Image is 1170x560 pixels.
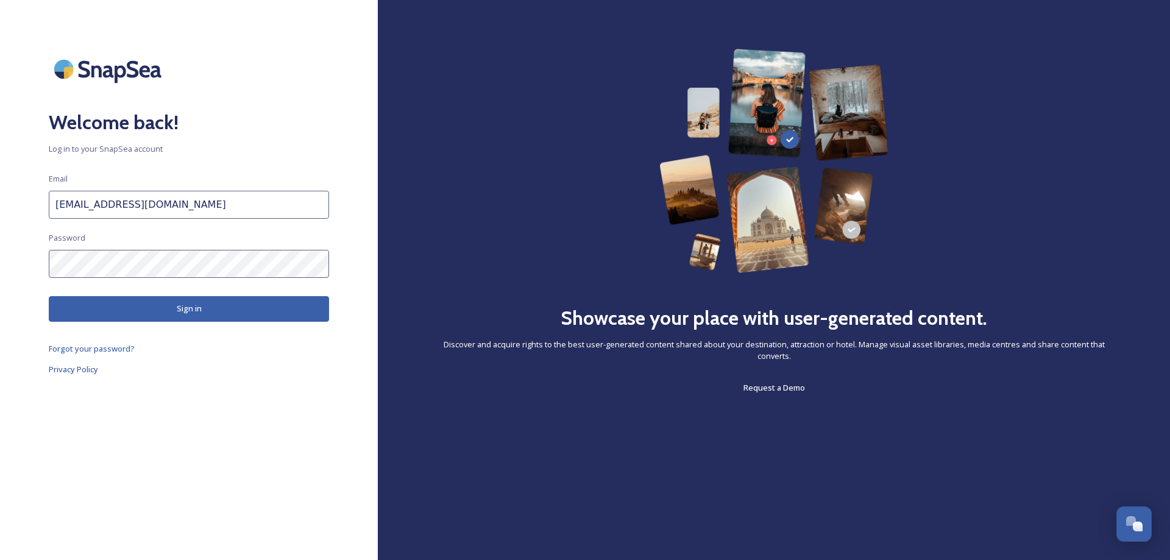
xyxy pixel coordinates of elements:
a: Forgot your password? [49,341,329,356]
span: Forgot your password? [49,343,135,354]
span: Request a Demo [743,382,805,393]
img: SnapSea Logo [49,49,171,90]
span: Log in to your SnapSea account [49,143,329,155]
a: Privacy Policy [49,362,329,377]
h2: Showcase your place with user-generated content. [561,303,987,333]
span: Email [49,173,68,185]
button: Sign in [49,296,329,321]
button: Open Chat [1116,506,1152,542]
span: Discover and acquire rights to the best user-generated content shared about your destination, att... [427,339,1121,362]
input: john.doe@snapsea.io [49,191,329,219]
span: Password [49,232,85,244]
span: Privacy Policy [49,364,98,375]
img: 63b42ca75bacad526042e722_Group%20154-p-800.png [659,49,888,273]
a: Request a Demo [743,380,805,395]
h2: Welcome back! [49,108,329,137]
